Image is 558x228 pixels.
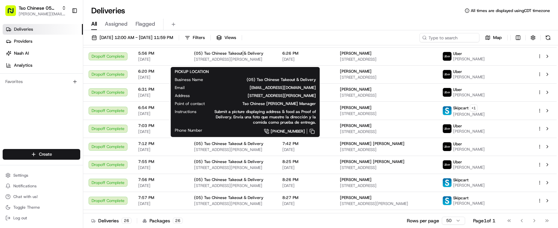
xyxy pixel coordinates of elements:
span: [DATE] [138,57,183,62]
img: profile_skipcart_partner.png [443,106,451,115]
span: Chat with us! [13,194,38,199]
span: [STREET_ADDRESS][PERSON_NAME] [194,147,272,152]
span: PICKUP LOCATION [175,69,209,74]
button: Chat with us! [3,192,80,201]
p: Welcome 👋 [7,27,121,37]
div: Start new chat [23,64,109,70]
button: Tso Chinese 05 [PERSON_NAME] [19,5,59,11]
span: Knowledge Base [13,97,51,103]
input: Clear [17,43,110,50]
span: [DATE] [282,147,329,152]
div: 26 [122,218,132,224]
span: Business Name [175,77,203,82]
span: Uber [453,141,462,147]
span: 8:26 PM [282,177,329,182]
span: [DATE] [138,129,183,134]
span: [PERSON_NAME] [340,123,372,128]
span: Submit a picture displaying address & food as Proof of Delivery. Envía una foto que muestre la di... [207,109,316,125]
button: Start new chat [113,66,121,74]
span: [PERSON_NAME] [453,165,485,170]
img: uber-new-logo.jpeg [443,88,451,97]
span: Uber [453,51,462,56]
span: [STREET_ADDRESS] [340,57,432,62]
span: Point of contact [175,101,205,106]
a: Nash AI [3,48,83,59]
span: Assigned [105,20,128,28]
span: [PERSON_NAME] [453,183,485,188]
span: [STREET_ADDRESS] [340,75,432,80]
button: Views [213,33,239,42]
span: API Documentation [63,97,107,103]
span: Tso Chinese [PERSON_NAME] Manager [215,101,316,106]
span: [STREET_ADDRESS][PERSON_NAME] [340,201,432,206]
span: [DATE] [138,75,183,80]
button: Tso Chinese 05 [PERSON_NAME][PERSON_NAME][EMAIL_ADDRESS][DOMAIN_NAME] [3,3,69,19]
span: [DATE] 12:00 AM - [DATE] 11:59 PM [100,35,173,41]
span: 7:57 PM [138,195,183,200]
span: [PERSON_NAME] [453,92,485,98]
span: [DATE] [138,165,183,170]
span: [STREET_ADDRESS] [340,165,432,170]
span: 7:12 PM [138,141,183,146]
img: 1736555255976-a54dd68f-1ca7-489b-9aae-adbdc363a1c4 [7,64,19,76]
img: uber-new-logo.jpeg [443,160,451,169]
img: uber-new-logo.jpeg [443,70,451,79]
img: uber-new-logo.jpeg [443,124,451,133]
span: [PERSON_NAME] [340,87,372,92]
span: [DATE] [282,183,329,188]
span: [PERSON_NAME] [453,201,485,206]
span: [PERSON_NAME] [340,51,372,56]
span: [STREET_ADDRESS] [340,129,432,134]
a: 📗Knowledge Base [4,94,54,106]
span: [STREET_ADDRESS] [340,147,432,152]
span: 6:26 PM [282,51,329,56]
span: Settings [13,173,28,178]
span: Providers [14,38,32,44]
button: Map [482,33,505,42]
span: 7:03 PM [138,123,183,128]
span: [DATE] [282,57,329,62]
span: Uber [453,123,462,129]
span: [PERSON_NAME] [PERSON_NAME] [340,159,405,164]
span: [PERSON_NAME] [340,69,372,74]
span: [PERSON_NAME] [453,56,485,62]
span: [STREET_ADDRESS] [340,93,432,98]
h1: Deliveries [91,5,125,16]
button: [PERSON_NAME][EMAIL_ADDRESS][DOMAIN_NAME] [19,11,66,17]
span: All [91,20,97,28]
span: [PERSON_NAME] [340,105,372,110]
span: Address [175,93,190,98]
span: [EMAIL_ADDRESS][DOMAIN_NAME] [195,85,316,90]
span: 8:25 PM [282,159,329,164]
span: (05) Tso Chinese Takeout & Delivery [194,51,263,56]
div: Packages [142,217,183,224]
img: uber-new-logo.jpeg [443,52,451,61]
button: +1 [470,104,477,112]
span: Phone Number [175,128,202,133]
span: Log out [13,215,27,221]
div: 💻 [56,97,62,103]
span: [DATE] [138,147,183,152]
div: 26 [173,218,183,224]
a: Deliveries [3,24,83,35]
span: [STREET_ADDRESS][PERSON_NAME] [200,93,316,98]
div: 📗 [7,97,12,103]
span: [STREET_ADDRESS] [340,111,432,116]
span: [PERSON_NAME] [453,112,485,117]
span: Map [493,35,502,41]
a: Powered byPylon [47,113,81,118]
span: Nash AI [14,50,29,56]
span: [PHONE_NUMBER] [271,129,305,134]
span: Email [175,85,185,90]
button: Refresh [543,33,553,42]
span: [DATE] [282,165,329,170]
a: [PHONE_NUMBER] [213,128,316,135]
img: profile_skipcart_partner.png [443,178,451,187]
span: Uber [453,69,462,74]
button: Settings [3,171,80,180]
span: [DATE] [138,183,183,188]
button: Toggle Theme [3,203,80,212]
span: Uber [453,87,462,92]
